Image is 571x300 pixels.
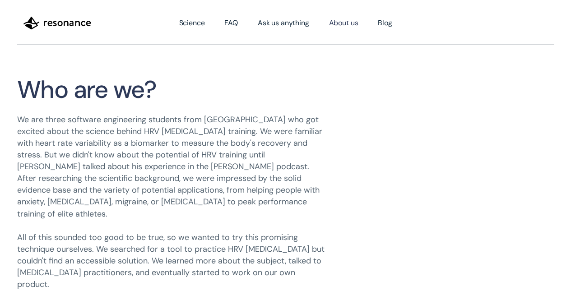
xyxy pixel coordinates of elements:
[17,77,311,103] h1: Who are we?
[368,10,402,36] a: Blog
[248,10,319,36] a: Ask us anything
[17,114,329,290] div: We are three software engineering students from [GEOGRAPHIC_DATA] who got excited about the scien...
[319,10,368,36] a: About us
[17,9,97,37] a: home
[169,10,214,36] a: Science
[214,10,248,36] a: FAQ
